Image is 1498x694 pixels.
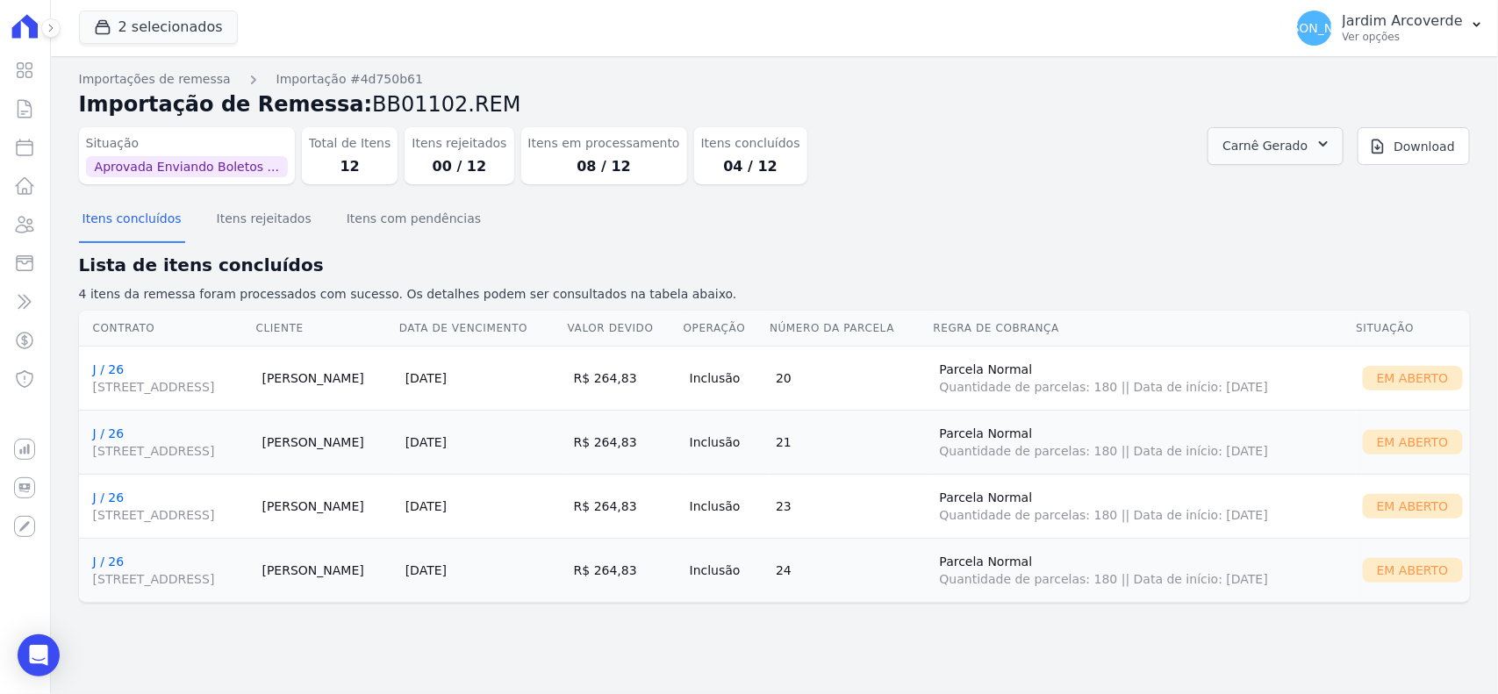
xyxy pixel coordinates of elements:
[1358,127,1470,165] a: Download
[769,474,932,538] td: 23
[933,410,1356,474] td: Parcela Normal
[79,252,1470,278] h2: Lista de itens concluídos
[79,197,185,243] button: Itens concluídos
[567,474,683,538] td: R$ 264,83
[276,70,423,89] a: Importação #4d750b61
[683,410,769,474] td: Inclusão
[940,506,1349,524] span: Quantidade de parcelas: 180 || Data de início: [DATE]
[86,156,288,177] span: Aprovada Enviando Boletos ...
[79,285,1470,304] p: 4 itens da remessa foram processados com sucesso. Os detalhes podem ser consultados na tabela aba...
[683,346,769,410] td: Inclusão
[933,538,1356,602] td: Parcela Normal
[18,634,60,676] div: Open Intercom Messenger
[528,156,680,177] dd: 08 / 12
[93,506,248,524] span: [STREET_ADDRESS]
[567,538,683,602] td: R$ 264,83
[1208,127,1344,165] button: Carnê Gerado
[683,538,769,602] td: Inclusão
[1363,494,1464,519] div: Em Aberto
[683,474,769,538] td: Inclusão
[1222,135,1308,157] span: Carnê Gerado
[93,554,248,588] a: J / 26[STREET_ADDRESS]
[398,538,567,602] td: [DATE]
[79,311,255,347] th: Contrato
[940,442,1349,460] span: Quantidade de parcelas: 180 || Data de início: [DATE]
[412,134,506,153] dt: Itens rejeitados
[93,570,248,588] span: [STREET_ADDRESS]
[1343,12,1463,30] p: Jardim Arcoverde
[255,538,398,602] td: [PERSON_NAME]
[940,570,1349,588] span: Quantidade de parcelas: 180 || Data de início: [DATE]
[255,346,398,410] td: [PERSON_NAME]
[372,92,520,117] span: BB01102.REM
[769,538,932,602] td: 24
[398,346,567,410] td: [DATE]
[683,311,769,347] th: Operação
[1283,4,1498,53] button: [PERSON_NAME] Jardim Arcoverde Ver opções
[309,156,391,177] dd: 12
[1363,430,1464,454] div: Em Aberto
[255,311,398,347] th: Cliente
[213,197,315,243] button: Itens rejeitados
[86,134,288,153] dt: Situação
[933,311,1356,347] th: Regra de Cobrança
[567,346,683,410] td: R$ 264,83
[412,156,506,177] dd: 00 / 12
[567,410,683,474] td: R$ 264,83
[933,474,1356,538] td: Parcela Normal
[398,410,567,474] td: [DATE]
[701,156,800,177] dd: 04 / 12
[398,474,567,538] td: [DATE]
[255,474,398,538] td: [PERSON_NAME]
[398,311,567,347] th: Data de Vencimento
[933,346,1356,410] td: Parcela Normal
[79,70,231,89] a: Importações de remessa
[1263,22,1365,34] span: [PERSON_NAME]
[769,311,932,347] th: Número da Parcela
[1356,311,1471,347] th: Situação
[93,442,248,460] span: [STREET_ADDRESS]
[528,134,680,153] dt: Itens em processamento
[769,346,932,410] td: 20
[93,378,248,396] span: [STREET_ADDRESS]
[255,410,398,474] td: [PERSON_NAME]
[701,134,800,153] dt: Itens concluídos
[343,197,484,243] button: Itens com pendências
[1363,558,1464,583] div: Em Aberto
[769,410,932,474] td: 21
[940,378,1349,396] span: Quantidade de parcelas: 180 || Data de início: [DATE]
[93,490,248,524] a: J / 26[STREET_ADDRESS]
[79,70,1470,89] nav: Breadcrumb
[1343,30,1463,44] p: Ver opções
[79,89,1470,120] h2: Importação de Remessa:
[309,134,391,153] dt: Total de Itens
[93,362,248,396] a: J / 26[STREET_ADDRESS]
[567,311,683,347] th: Valor devido
[79,11,238,44] button: 2 selecionados
[93,426,248,460] a: J / 26[STREET_ADDRESS]
[1363,366,1464,390] div: Em Aberto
